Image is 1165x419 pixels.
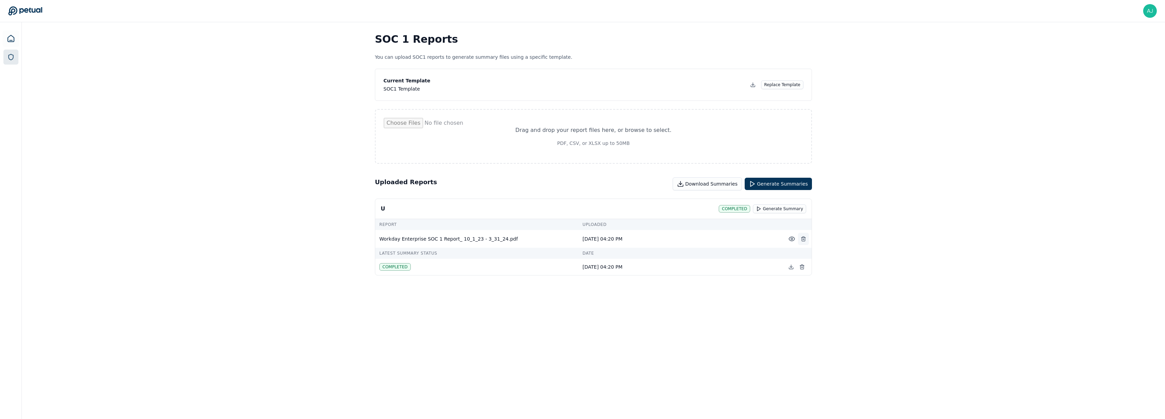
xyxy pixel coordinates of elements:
[753,204,806,213] button: Generate Summary
[375,219,578,230] td: Report
[375,33,812,45] h1: SOC 1 Reports
[578,230,782,248] td: [DATE] 04:20 PM
[578,219,782,230] td: Uploaded
[673,177,742,190] button: Download Summaries
[381,205,385,213] div: U
[1143,4,1157,18] img: ajay.rengarajan@snowflake.com
[3,30,19,47] a: Dashboard
[761,80,803,89] button: Replace Template
[745,178,812,190] button: Generate Summaries
[786,233,798,245] button: Preview File (hover for quick preview, click for full view)
[797,261,808,272] button: Delete generated summary
[379,263,411,271] div: completed
[375,177,437,190] h2: Uploaded Reports
[3,50,18,65] a: SOC
[786,261,797,272] button: Download generated summary
[375,230,578,248] td: Workday Enterprise SOC 1 Report_ 10_1_23 - 3_31_24.pdf
[578,259,782,275] td: [DATE] 04:20 PM
[375,54,812,60] p: You can upload SOC1 reports to generate summary files using a specific template.
[747,79,758,90] button: Download Template
[8,6,42,16] a: Go to Dashboard
[719,205,750,213] div: completed
[375,248,578,259] td: Latest Summary Status
[383,77,430,84] p: Current Template
[798,233,809,245] button: Delete Report
[383,85,430,92] div: SOC1 Template
[578,248,782,259] td: Date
